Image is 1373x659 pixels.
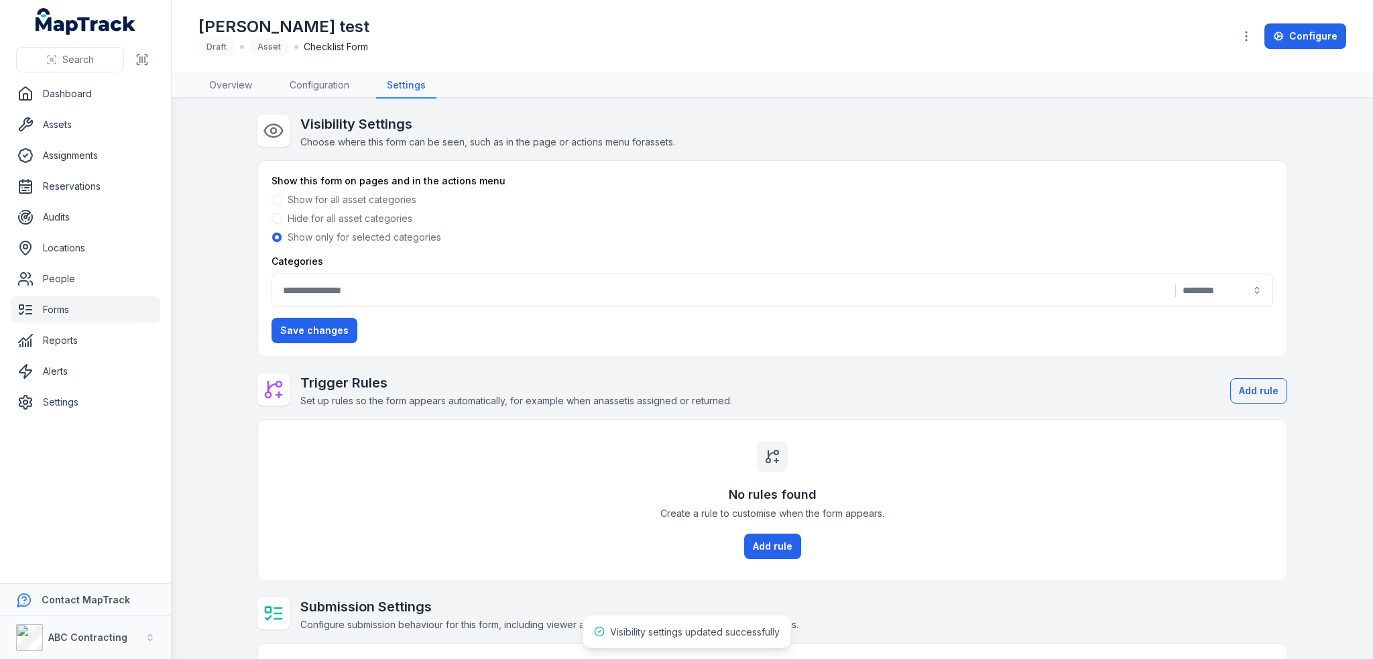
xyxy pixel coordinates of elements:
a: People [11,265,160,292]
button: Add rule [1230,378,1287,404]
a: Assignments [11,142,160,169]
a: Reservations [11,173,160,200]
strong: Contact MapTrack [42,594,130,605]
a: Settings [376,73,436,99]
a: Configure [1264,23,1346,49]
a: Reports [11,327,160,354]
span: Configure submission behaviour for this form, including viewer access, processing, and post-submi... [300,619,798,630]
label: Categories [272,255,323,268]
h2: Trigger Rules [300,373,732,392]
a: Overview [198,73,263,99]
a: Locations [11,235,160,261]
h2: Submission Settings [300,597,798,616]
span: Search [62,53,94,66]
a: Dashboard [11,80,160,107]
button: | [272,274,1273,307]
a: Settings [11,389,160,416]
strong: ABC Contracting [48,632,127,643]
span: Checklist Form [304,40,368,54]
a: MapTrack [36,8,136,35]
span: Visibility settings updated successfully [610,626,780,638]
h2: Visibility Settings [300,115,675,133]
label: Show this form on pages and in the actions menu [272,174,505,188]
a: Assets [11,111,160,138]
span: Choose where this form can be seen, such as in the page or actions menu for assets . [300,136,675,147]
h1: [PERSON_NAME] test [198,16,369,38]
button: Save changes [272,318,357,343]
div: Asset [249,38,289,56]
a: Audits [11,204,160,231]
span: Create a rule to customise when the form appears. [660,507,884,520]
button: Add rule [744,534,801,559]
a: Alerts [11,358,160,385]
label: Show for all asset categories [288,193,416,206]
div: Draft [198,38,235,56]
label: Hide for all asset categories [288,212,412,225]
a: Forms [11,296,160,323]
span: Set up rules so the form appears automatically, for example when an asset is assigned or returned. [300,395,732,406]
label: Show only for selected categories [288,231,441,244]
a: Configuration [279,73,360,99]
button: Search [16,47,124,72]
h3: No rules found [729,485,817,504]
